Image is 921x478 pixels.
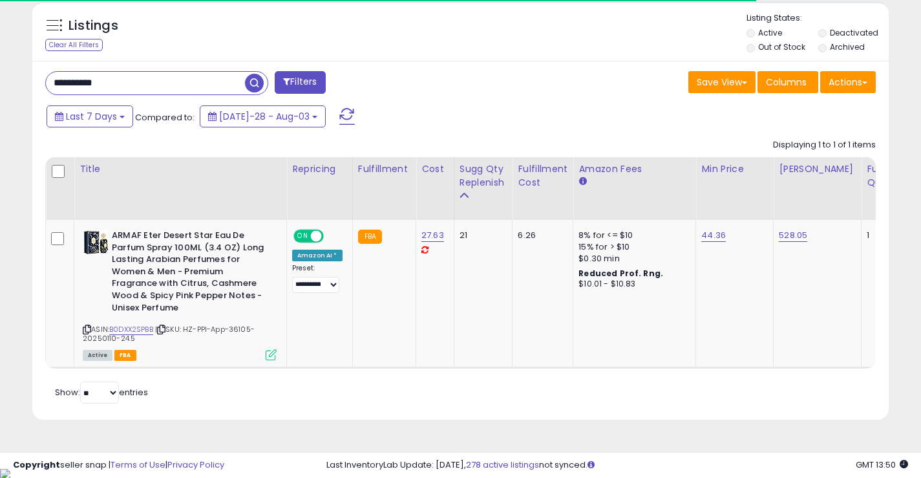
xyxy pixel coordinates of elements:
[55,386,148,398] span: Show: entries
[13,459,60,471] strong: Copyright
[275,71,325,94] button: Filters
[66,110,117,123] span: Last 7 Days
[421,229,444,242] a: 27.63
[295,231,311,242] span: ON
[219,110,310,123] span: [DATE]-28 - Aug-03
[578,230,686,241] div: 8% for <= $10
[830,27,878,38] label: Deactivated
[421,162,449,176] div: Cost
[83,324,255,343] span: | SKU: HZ-PPI-App-36105-20250110-24.5
[758,41,805,52] label: Out of Stock
[45,39,103,51] div: Clear All Filters
[766,76,807,89] span: Columns
[111,459,165,471] a: Terms of Use
[701,229,726,242] a: 44.36
[109,324,153,335] a: B0DXX2SPBB
[820,71,876,93] button: Actions
[292,162,347,176] div: Repricing
[867,162,911,190] div: Fulfillable Quantity
[83,230,277,359] div: ASIN:
[773,139,876,151] div: Displaying 1 to 1 of 1 items
[112,230,269,317] b: ARMAF Eter Desert Star Eau De Parfum Spray 100ML (3.4 OZ) Long Lasting Arabian Perfumes for Women...
[688,71,756,93] button: Save View
[830,41,865,52] label: Archived
[47,105,133,127] button: Last 7 Days
[460,230,503,241] div: 21
[746,12,889,25] p: Listing States:
[578,241,686,253] div: 15% for > $10
[358,230,382,244] small: FBA
[758,27,782,38] label: Active
[200,105,326,127] button: [DATE]-28 - Aug-03
[69,17,118,35] h5: Listings
[856,459,908,471] span: 2025-08-11 13:50 GMT
[167,459,224,471] a: Privacy Policy
[779,162,856,176] div: [PERSON_NAME]
[578,279,686,290] div: $10.01 - $10.83
[701,162,768,176] div: Min Price
[518,230,563,241] div: 6.26
[466,459,539,471] a: 278 active listings
[358,162,410,176] div: Fulfillment
[518,162,567,190] div: Fulfillment Cost
[13,459,224,472] div: seller snap | |
[867,230,907,241] div: 1
[578,162,690,176] div: Amazon Fees
[578,253,686,265] div: $0.30 min
[322,231,343,242] span: OFF
[578,268,663,279] b: Reduced Prof. Rng.
[83,350,112,361] span: All listings currently available for purchase on Amazon
[779,229,807,242] a: 528.05
[326,459,908,472] div: Last InventoryLab Update: [DATE], not synced.
[292,250,343,261] div: Amazon AI *
[460,162,507,190] div: Sugg Qty Replenish
[135,111,195,124] span: Compared to:
[292,264,343,293] div: Preset:
[757,71,818,93] button: Columns
[83,230,109,255] img: 51TFkIDrelL._SL40_.jpg
[79,162,281,176] div: Title
[114,350,136,361] span: FBA
[578,176,586,188] small: Amazon Fees.
[454,157,513,220] th: Please note that this number is a calculation based on your required days of coverage and your ve...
